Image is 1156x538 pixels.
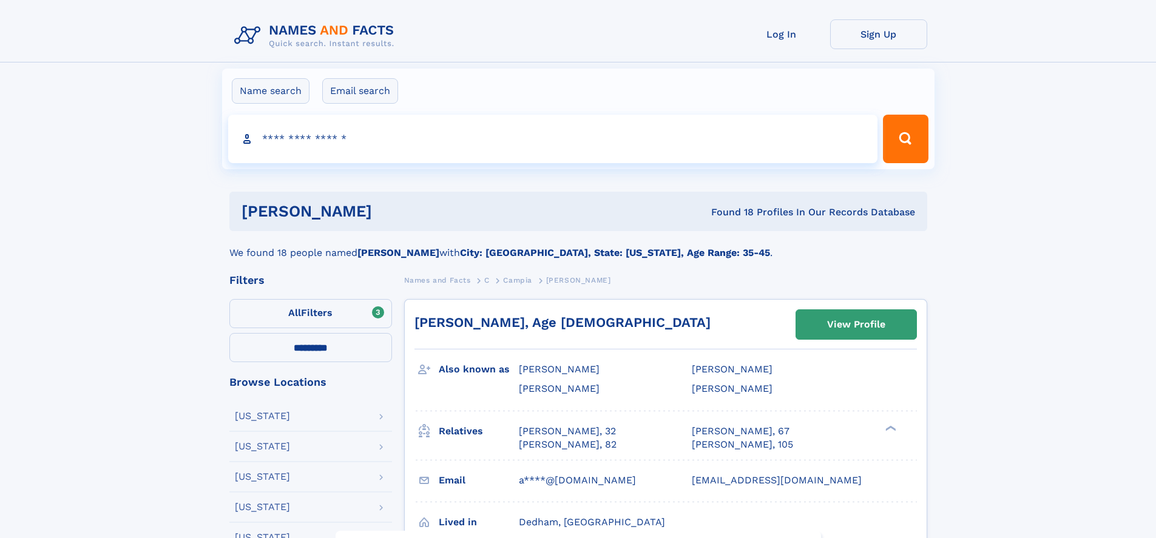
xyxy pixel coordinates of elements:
[503,272,532,287] a: Campia
[827,311,885,338] div: View Profile
[235,502,290,512] div: [US_STATE]
[235,442,290,451] div: [US_STATE]
[519,438,617,451] a: [PERSON_NAME], 82
[692,425,789,438] a: [PERSON_NAME], 67
[242,204,542,219] h1: [PERSON_NAME]
[692,438,793,451] a: [PERSON_NAME], 105
[414,315,711,330] a: [PERSON_NAME], Age [DEMOGRAPHIC_DATA]
[228,115,878,163] input: search input
[484,276,490,284] span: C
[322,78,398,104] label: Email search
[692,474,862,486] span: [EMAIL_ADDRESS][DOMAIN_NAME]
[229,377,392,388] div: Browse Locations
[484,272,490,287] a: C
[519,383,600,394] span: [PERSON_NAME]
[882,424,897,432] div: ❯
[503,276,532,284] span: Campia
[460,247,770,258] b: City: [GEOGRAPHIC_DATA], State: [US_STATE], Age Range: 35-45
[229,231,927,260] div: We found 18 people named with .
[229,275,392,286] div: Filters
[439,359,519,380] h3: Also known as
[796,310,916,339] a: View Profile
[357,247,439,258] b: [PERSON_NAME]
[439,512,519,533] h3: Lived in
[519,363,600,375] span: [PERSON_NAME]
[229,299,392,328] label: Filters
[883,115,928,163] button: Search Button
[439,421,519,442] h3: Relatives
[235,411,290,421] div: [US_STATE]
[733,19,830,49] a: Log In
[229,19,404,52] img: Logo Names and Facts
[546,276,611,284] span: [PERSON_NAME]
[232,78,309,104] label: Name search
[541,206,915,219] div: Found 18 Profiles In Our Records Database
[439,470,519,491] h3: Email
[519,425,616,438] a: [PERSON_NAME], 32
[235,472,290,482] div: [US_STATE]
[692,363,772,375] span: [PERSON_NAME]
[288,307,301,318] span: All
[692,383,772,394] span: [PERSON_NAME]
[404,272,471,287] a: Names and Facts
[830,19,927,49] a: Sign Up
[519,516,665,528] span: Dedham, [GEOGRAPHIC_DATA]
